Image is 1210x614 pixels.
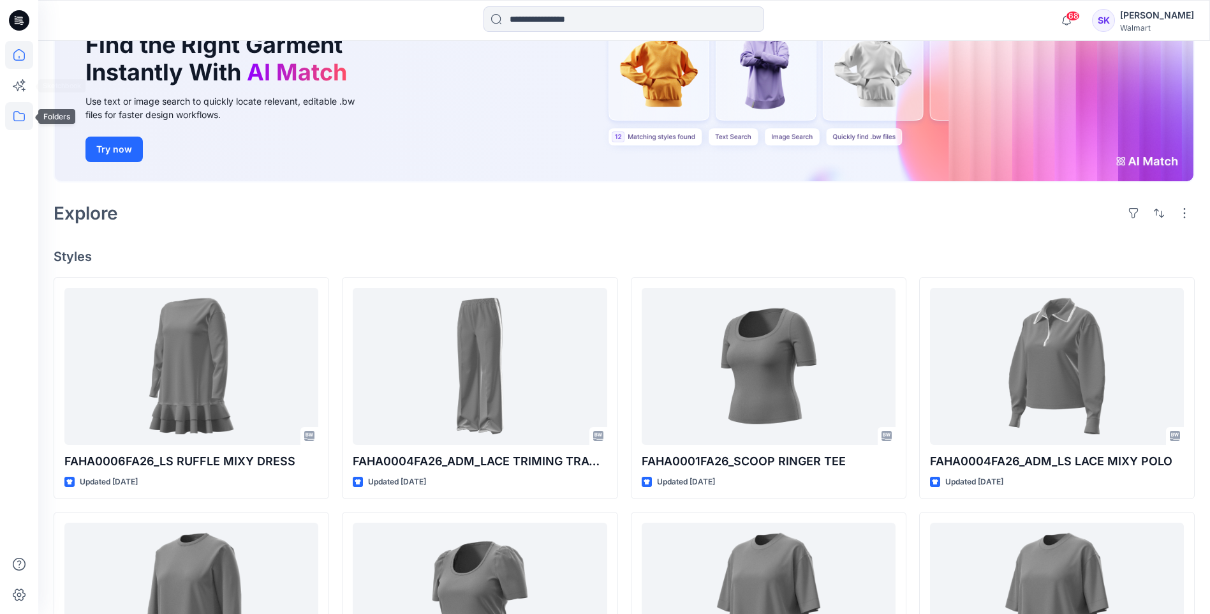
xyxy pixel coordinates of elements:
[1092,9,1115,32] div: SK
[54,203,118,223] h2: Explore
[642,453,896,470] p: FAHA0001FA26_SCOOP RINGER TEE
[1120,23,1194,33] div: Walmart
[353,453,607,470] p: FAHA0004FA26_ADM_LACE TRIMING TRACKPANT
[642,288,896,444] a: FAHA0001FA26_SCOOP RINGER TEE
[353,288,607,444] a: FAHA0004FA26_ADM_LACE TRIMING TRACKPANT
[930,453,1184,470] p: FAHA0004FA26_ADM_LS LACE MIXY POLO
[657,475,715,489] p: Updated [DATE]
[64,288,318,444] a: FAHA0006FA26_LS RUFFLE MIXY DRESS
[1120,8,1194,23] div: [PERSON_NAME]
[85,137,143,162] button: Try now
[80,475,138,489] p: Updated [DATE]
[368,475,426,489] p: Updated [DATE]
[85,31,353,86] h1: Find the Right Garment Instantly With
[930,288,1184,444] a: FAHA0004FA26_ADM_LS LACE MIXY POLO
[54,249,1195,264] h4: Styles
[247,58,347,86] span: AI Match
[945,475,1003,489] p: Updated [DATE]
[1066,11,1080,21] span: 68
[85,94,373,121] div: Use text or image search to quickly locate relevant, editable .bw files for faster design workflows.
[64,453,318,470] p: FAHA0006FA26_LS RUFFLE MIXY DRESS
